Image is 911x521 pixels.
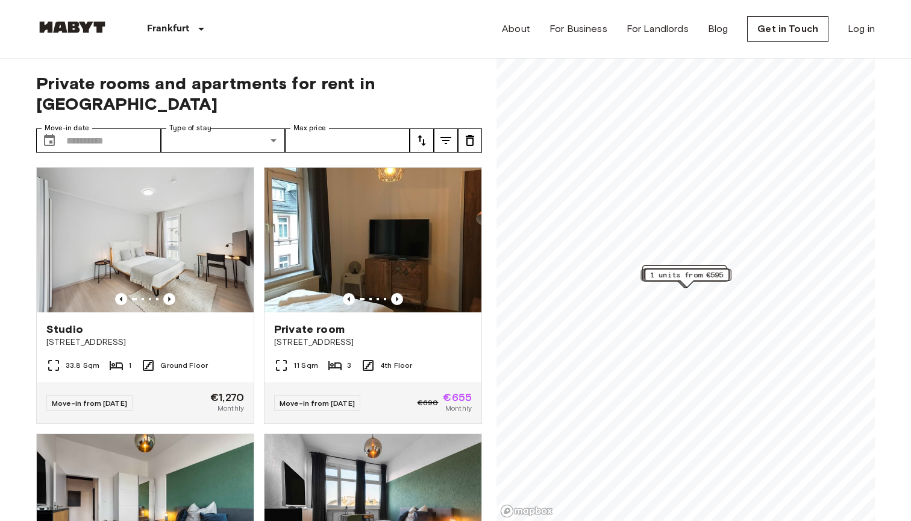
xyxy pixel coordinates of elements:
a: Get in Touch [747,16,828,42]
span: Studio [46,322,83,336]
span: Private rooms and apartments for rent in [GEOGRAPHIC_DATA] [36,73,482,114]
p: Frankfurt [147,22,189,36]
span: Monthly [218,403,244,414]
button: tune [434,128,458,153]
button: Previous image [343,293,355,305]
span: [STREET_ADDRESS] [46,336,244,349]
span: Monthly [445,403,472,414]
button: Previous image [163,293,175,305]
div: Map marker [643,268,727,287]
span: 3 [347,360,351,371]
div: Map marker [642,270,727,288]
a: Marketing picture of unit DE-04-022-001-03HFPrevious imagePrevious imagePrivate room[STREET_ADDRE... [264,167,482,424]
span: 1 units from €570 [648,266,721,277]
span: 1 [128,360,131,371]
label: Move-in date [45,123,89,133]
a: Mapbox logo [500,504,553,518]
div: Map marker [644,269,728,288]
span: 33.8 Sqm [66,360,99,371]
div: Map marker [642,265,727,284]
a: For Landlords [627,22,689,36]
a: Blog [708,22,728,36]
a: Marketing picture of unit DE-04-070-001-01Previous imagePrevious imageStudio[STREET_ADDRESS]33.8 ... [36,167,254,424]
span: [STREET_ADDRESS] [274,336,472,349]
span: 1 units from €595 [650,270,724,280]
span: Private room [274,322,345,336]
label: Max price [293,123,326,133]
span: 4th Floor [380,360,412,371]
button: tune [458,128,482,153]
div: Map marker [643,270,728,288]
img: Marketing picture of unit DE-04-022-001-03HF [265,168,481,312]
img: Habyt [36,21,108,33]
span: €690 [418,397,439,408]
button: tune [410,128,434,153]
button: Choose date [37,128,61,153]
span: 11 Sqm [293,360,318,371]
a: Log in [848,22,875,36]
img: Marketing picture of unit DE-04-070-001-01 [37,168,254,312]
div: Map marker [641,269,730,288]
button: Previous image [391,293,403,305]
span: €1,270 [210,392,244,403]
div: Map marker [643,269,731,288]
span: Move-in from [DATE] [52,399,127,408]
div: Map marker [642,269,727,288]
span: €655 [443,392,472,403]
div: Map marker [645,268,729,287]
a: For Business [549,22,607,36]
span: Move-in from [DATE] [280,399,355,408]
button: Previous image [115,293,127,305]
div: Map marker [645,269,729,288]
label: Type of stay [169,123,211,133]
a: About [502,22,530,36]
span: Ground Floor [160,360,208,371]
